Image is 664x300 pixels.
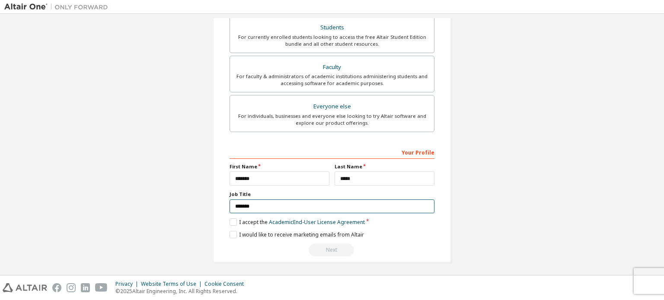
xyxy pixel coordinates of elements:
[235,34,429,47] div: For currently enrolled students looking to access the free Altair Student Edition bundle and all ...
[230,145,434,159] div: Your Profile
[335,163,434,170] label: Last Name
[95,283,108,292] img: youtube.svg
[235,73,429,87] div: For faculty & administrators of academic institutions administering students and accessing softwa...
[235,61,429,73] div: Faculty
[115,281,141,287] div: Privacy
[230,218,365,226] label: I accept the
[141,281,204,287] div: Website Terms of Use
[230,191,434,198] label: Job Title
[230,231,364,238] label: I would like to receive marketing emails from Altair
[204,281,249,287] div: Cookie Consent
[230,243,434,256] div: Read and acccept EULA to continue
[67,283,76,292] img: instagram.svg
[115,287,249,295] p: © 2025 Altair Engineering, Inc. All Rights Reserved.
[235,101,429,113] div: Everyone else
[81,283,90,292] img: linkedin.svg
[269,218,365,226] a: Academic End-User License Agreement
[3,283,47,292] img: altair_logo.svg
[4,3,112,11] img: Altair One
[230,163,329,170] label: First Name
[52,283,61,292] img: facebook.svg
[235,113,429,126] div: For individuals, businesses and everyone else looking to try Altair software and explore our prod...
[235,22,429,34] div: Students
